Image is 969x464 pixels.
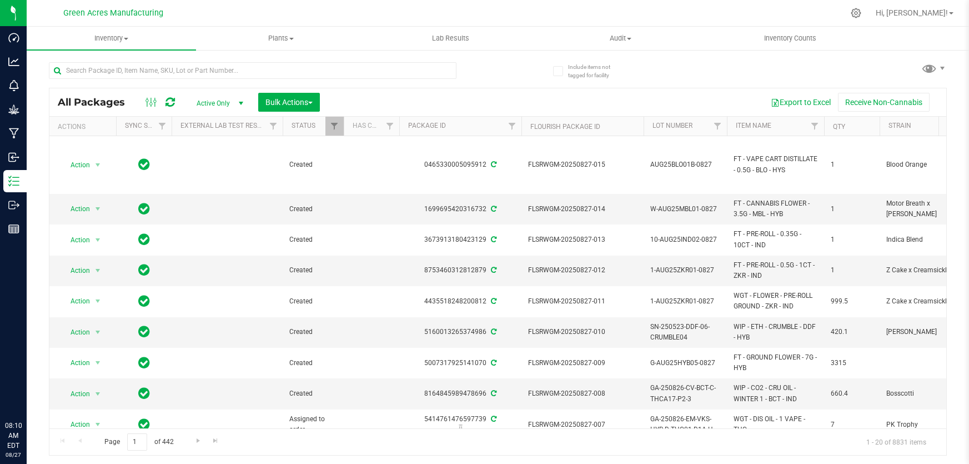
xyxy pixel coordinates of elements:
[528,204,637,214] span: FLSRWGM-20250827-014
[8,152,19,163] inline-svg: Inbound
[876,8,948,17] span: Hi, [PERSON_NAME]!
[831,235,873,245] span: 1
[398,235,523,245] div: 3673913180423129
[489,359,496,367] span: Sync from Compliance System
[489,390,496,397] span: Sync from Compliance System
[734,260,817,281] span: FT - PRE-ROLL - 0.5G - 1CT - ZKR - IND
[650,414,720,435] span: GA-250826-EM-VKS-HYB-D-THC01-D1A-H
[398,388,523,399] div: 8164845989478696
[5,421,22,451] p: 08:10 AM EDT
[61,417,91,432] span: Action
[705,27,875,50] a: Inventory Counts
[208,433,224,448] a: Go to the last page
[528,327,637,337] span: FLSRWGM-20250827-010
[289,358,337,368] span: Created
[91,386,105,402] span: select
[650,322,720,343] span: SN-250523-DDF-06-CRUMBLE04
[63,8,163,18] span: Green Acres Manufacturing
[8,80,19,91] inline-svg: Monitoring
[325,117,344,136] a: Filter
[489,266,496,274] span: Sync from Compliance System
[831,420,873,430] span: 7
[91,157,105,173] span: select
[734,291,817,312] span: WGT - FLOWER - PRE-ROLL GROUND - ZKR - IND
[264,117,283,136] a: Filter
[398,327,523,337] div: 5160013265374986
[61,386,91,402] span: Action
[11,375,44,408] iframe: Resource center
[734,154,817,175] span: FT - VAPE CART DISTILLATE - 0.5G - BLO - HYS
[489,236,496,243] span: Sync from Compliance System
[489,415,496,423] span: Sync from Compliance System
[138,262,150,278] span: In Sync
[344,117,399,136] th: Has COA
[528,388,637,399] span: FLSRWGM-20250827-008
[58,123,112,131] div: Actions
[857,433,935,450] span: 1 - 20 of 8831 items
[258,93,320,112] button: Bulk Actions
[138,386,150,401] span: In Sync
[127,433,147,451] input: 1
[138,232,150,247] span: In Sync
[138,293,150,309] span: In Sync
[153,117,172,136] a: Filter
[8,56,19,67] inline-svg: Analytics
[138,355,150,371] span: In Sync
[138,157,150,172] span: In Sync
[734,322,817,343] span: WIP - ETH - CRUMBLE - DDF - HYB
[197,33,365,43] span: Plants
[528,420,637,430] span: FLSRWGM-20250827-007
[61,157,91,173] span: Action
[289,388,337,399] span: Created
[289,159,337,170] span: Created
[138,324,150,340] span: In Sync
[650,204,720,214] span: W-AUG25MBL01-0827
[289,296,337,307] span: Created
[8,199,19,211] inline-svg: Outbound
[528,159,637,170] span: FLSRWGM-20250827-015
[292,122,315,129] a: Status
[831,204,873,214] span: 1
[650,265,720,276] span: 1-AUG25ZKR01-0827
[831,296,873,307] span: 999.5
[888,122,911,129] a: Strain
[8,104,19,115] inline-svg: Grow
[528,358,637,368] span: FLSRWGM-20250827-009
[91,417,105,432] span: select
[180,122,268,129] a: External Lab Test Result
[734,198,817,219] span: FT - CANNABIS FLOWER - 3.5G - MBL - HYB
[650,296,720,307] span: 1-AUG25ZKR01-0827
[95,433,183,451] span: Page of 442
[652,122,692,129] a: Lot Number
[49,62,456,79] input: Search Package ID, Item Name, SKU, Lot or Part Number...
[408,122,446,129] a: Package ID
[398,204,523,214] div: 1699695420316732
[650,358,720,368] span: G-AUG25HYB05-0827
[91,201,105,217] span: select
[138,417,150,432] span: In Sync
[398,296,523,307] div: 4435518248200812
[91,293,105,309] span: select
[650,383,720,404] span: GA-250826-CV-BCT-C-THCA17-P2-3
[833,123,845,131] a: Qty
[806,117,824,136] a: Filter
[489,328,496,336] span: Sync from Compliance System
[91,325,105,340] span: select
[398,358,523,368] div: 5007317925141070
[831,388,873,399] span: 660.4
[489,205,496,213] span: Sync from Compliance System
[734,414,817,435] span: WGT - DIS OIL - 1 VAPE - THC
[398,265,523,276] div: 8753460312812879
[528,265,637,276] span: FLSRWGM-20250827-012
[91,232,105,248] span: select
[650,235,720,245] span: 10-AUG25IND02-0827
[366,27,535,50] a: Lab Results
[61,201,91,217] span: Action
[503,117,521,136] a: Filter
[8,223,19,235] inline-svg: Reports
[709,117,727,136] a: Filter
[530,123,600,131] a: Flourish Package ID
[489,161,496,168] span: Sync from Compliance System
[535,27,705,50] a: Audit
[398,414,523,436] div: 5414761476597739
